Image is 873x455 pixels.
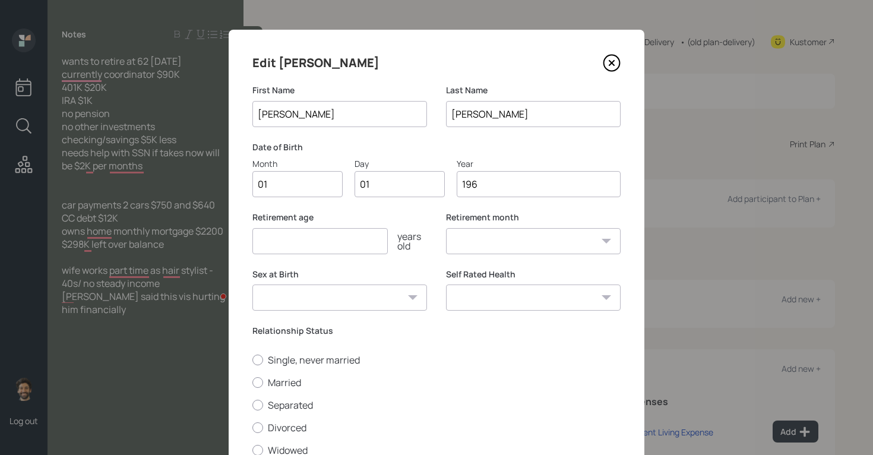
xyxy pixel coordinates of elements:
[252,376,621,389] label: Married
[355,157,445,170] div: Day
[252,325,621,337] label: Relationship Status
[457,157,621,170] div: Year
[252,53,379,72] h4: Edit [PERSON_NAME]
[252,353,621,366] label: Single, never married
[252,421,621,434] label: Divorced
[252,171,343,197] input: Month
[388,232,427,251] div: years old
[457,171,621,197] input: Year
[252,211,427,223] label: Retirement age
[252,84,427,96] label: First Name
[252,268,427,280] label: Sex at Birth
[252,141,621,153] label: Date of Birth
[446,268,621,280] label: Self Rated Health
[252,399,621,412] label: Separated
[355,171,445,197] input: Day
[446,84,621,96] label: Last Name
[446,211,621,223] label: Retirement month
[252,157,343,170] div: Month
